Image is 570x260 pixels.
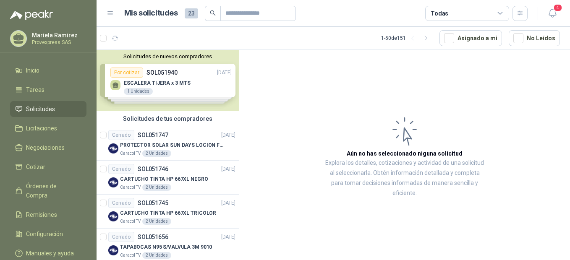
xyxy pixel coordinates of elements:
[120,252,141,259] p: Caracol TV
[142,218,171,225] div: 2 Unidades
[10,62,86,78] a: Inicio
[142,150,171,157] div: 2 Unidades
[10,101,86,117] a: Solicitudes
[10,226,86,242] a: Configuración
[108,164,134,174] div: Cerrado
[221,131,235,139] p: [DATE]
[10,140,86,156] a: Negociaciones
[26,104,55,114] span: Solicitudes
[108,143,118,153] img: Company Logo
[97,195,239,229] a: CerradoSOL051745[DATE] Company LogoCARTUCHO TINTA HP 667XL TRICOLORCaracol TV2 Unidades
[10,82,86,98] a: Tareas
[120,209,216,217] p: CARTUCHO TINTA HP 667XL TRICOLOR
[97,127,239,161] a: CerradoSOL051747[DATE] Company LogoPROTECTOR SOLAR SUN DAYS LOCION FPS 50 CAJA X 24 UNCaracol TV2...
[120,243,212,251] p: TAPABOCAS N95 S/VALVULA 3M 9010
[138,200,168,206] p: SOL051745
[100,53,235,60] button: Solicitudes de nuevos compradores
[26,124,57,133] span: Licitaciones
[10,120,86,136] a: Licitaciones
[10,159,86,175] a: Cotizar
[97,161,239,195] a: CerradoSOL051746[DATE] Company LogoCARTUCHO TINTA HP 667XL NEGROCaracol TV2 Unidades
[138,166,168,172] p: SOL051746
[138,234,168,240] p: SOL051656
[26,143,65,152] span: Negociaciones
[26,229,63,239] span: Configuración
[32,32,84,38] p: Mariela Ramirez
[26,182,78,200] span: Órdenes de Compra
[347,149,463,158] h3: Aún no has seleccionado niguna solicitud
[120,141,225,149] p: PROTECTOR SOLAR SUN DAYS LOCION FPS 50 CAJA X 24 UN
[26,210,57,219] span: Remisiones
[108,198,134,208] div: Cerrado
[120,184,141,191] p: Caracol TV
[26,85,44,94] span: Tareas
[120,150,141,157] p: Caracol TV
[97,111,239,127] div: Solicitudes de tus compradores
[142,252,171,259] div: 2 Unidades
[439,30,502,46] button: Asignado a mi
[10,178,86,203] a: Órdenes de Compra
[26,249,74,258] span: Manuales y ayuda
[138,132,168,138] p: SOL051747
[120,218,141,225] p: Caracol TV
[108,211,118,221] img: Company Logo
[221,165,235,173] p: [DATE]
[26,66,39,75] span: Inicio
[323,158,486,198] p: Explora los detalles, cotizaciones y actividad de una solicitud al seleccionarla. Obtén informaci...
[108,245,118,255] img: Company Logo
[210,10,216,16] span: search
[124,7,178,19] h1: Mis solicitudes
[221,199,235,207] p: [DATE]
[381,31,433,45] div: 1 - 50 de 151
[108,177,118,187] img: Company Logo
[26,162,45,172] span: Cotizar
[221,233,235,241] p: [DATE]
[108,232,134,242] div: Cerrado
[509,30,560,46] button: No Leídos
[97,50,239,111] div: Solicitudes de nuevos compradoresPor cotizarSOL051940[DATE] ESCALERA TIJERA x 3 MTS1 UnidadesPor ...
[32,40,84,45] p: Provexpress SAS
[142,184,171,191] div: 2 Unidades
[185,8,198,18] span: 23
[10,10,53,20] img: Logo peakr
[545,6,560,21] button: 4
[108,130,134,140] div: Cerrado
[553,4,562,12] span: 4
[431,9,448,18] div: Todas
[120,175,208,183] p: CARTUCHO TINTA HP 667XL NEGRO
[10,207,86,223] a: Remisiones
